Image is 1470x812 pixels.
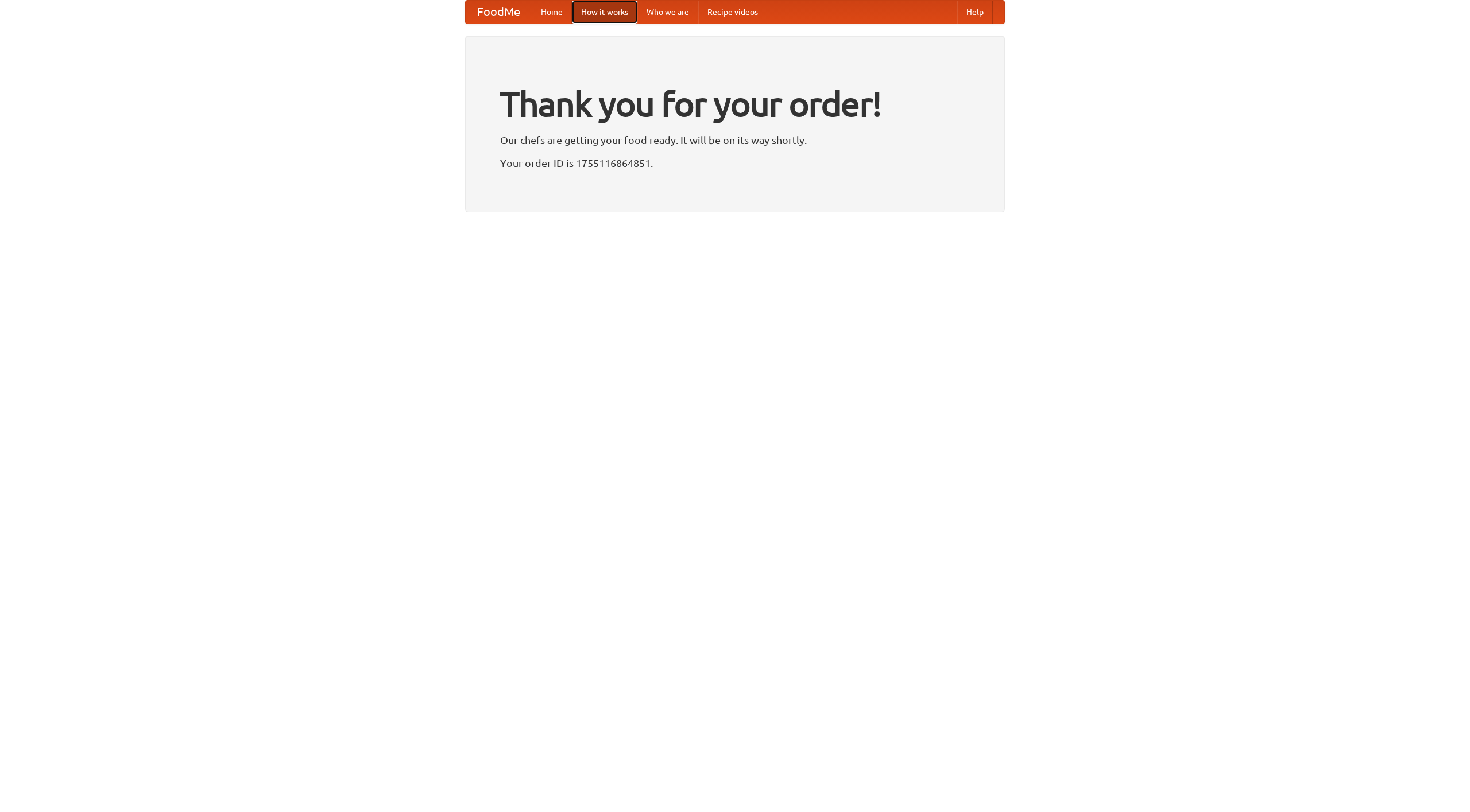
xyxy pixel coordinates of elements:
[637,1,698,24] a: Who we are
[500,154,970,172] p: Your order ID is 1755116864851.
[572,1,637,24] a: How it works
[957,1,993,24] a: Help
[698,1,767,24] a: Recipe videos
[500,76,970,131] h1: Thank you for your order!
[466,1,532,24] a: FoodMe
[500,131,970,149] p: Our chefs are getting your food ready. It will be on its way shortly.
[532,1,572,24] a: Home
